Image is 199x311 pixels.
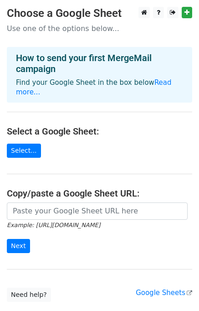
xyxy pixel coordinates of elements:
input: Next [7,239,30,253]
a: Select... [7,144,41,158]
h4: Select a Google Sheet: [7,126,192,137]
p: Use one of the options below... [7,24,192,33]
a: Need help? [7,288,51,302]
p: Find your Google Sheet in the box below [16,78,183,97]
small: Example: [URL][DOMAIN_NAME] [7,222,100,228]
h4: Copy/paste a Google Sheet URL: [7,188,192,199]
h4: How to send your first MergeMail campaign [16,52,183,74]
a: Google Sheets [136,289,192,297]
input: Paste your Google Sheet URL here [7,202,188,220]
a: Read more... [16,78,172,96]
h3: Choose a Google Sheet [7,7,192,20]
